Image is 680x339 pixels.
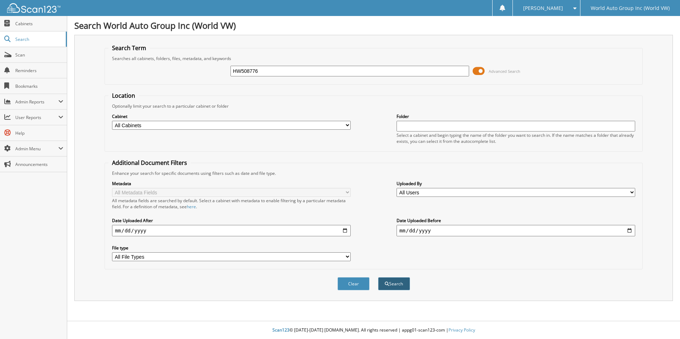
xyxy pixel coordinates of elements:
[15,36,62,42] span: Search
[523,6,563,10] span: [PERSON_NAME]
[15,146,58,152] span: Admin Menu
[112,198,351,210] div: All metadata fields are searched by default. Select a cabinet with metadata to enable filtering b...
[397,225,635,236] input: end
[397,132,635,144] div: Select a cabinet and begin typing the name of the folder you want to search in. If the name match...
[15,99,58,105] span: Admin Reports
[112,225,351,236] input: start
[489,69,520,74] span: Advanced Search
[591,6,670,10] span: World Auto Group Inc (World VW)
[108,92,139,99] legend: Location
[397,217,635,224] label: Date Uploaded Before
[15,68,63,74] span: Reminders
[7,3,60,13] img: scan123-logo-white.svg
[112,245,351,251] label: File type
[15,130,63,136] span: Help
[108,170,639,176] div: Enhance your search for specific documents using filters such as date and file type.
[272,327,289,333] span: Scan123
[112,181,351,187] label: Metadata
[112,113,351,119] label: Cabinet
[108,159,191,167] legend: Additional Document Filters
[644,305,680,339] iframe: Chat Widget
[397,181,635,187] label: Uploaded By
[15,52,63,58] span: Scan
[74,20,673,31] h1: Search World Auto Group Inc (World VW)
[67,322,680,339] div: © [DATE]-[DATE] [DOMAIN_NAME]. All rights reserved | appg01-scan123-com |
[15,114,58,120] span: User Reports
[15,83,63,89] span: Bookmarks
[338,277,370,290] button: Clear
[108,55,639,61] div: Searches all cabinets, folders, files, metadata, and keywords
[448,327,475,333] a: Privacy Policy
[187,204,196,210] a: here
[108,103,639,109] div: Optionally limit your search to a particular cabinet or folder
[15,21,63,27] span: Cabinets
[112,217,351,224] label: Date Uploaded After
[15,161,63,167] span: Announcements
[108,44,150,52] legend: Search Term
[397,113,635,119] label: Folder
[378,277,410,290] button: Search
